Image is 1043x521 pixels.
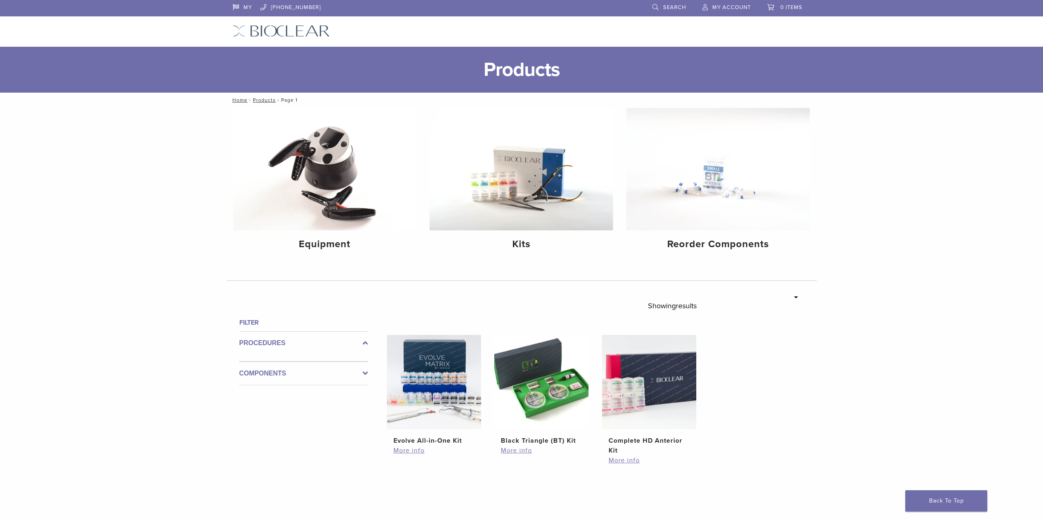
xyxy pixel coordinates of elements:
[386,335,482,446] a: Evolve All-in-One KitEvolve All-in-One Kit
[239,369,368,378] label: Components
[233,25,330,37] img: Bioclear
[494,335,589,429] img: Black Triangle (BT) Kit
[393,436,475,446] h2: Evolve All-in-One Kit
[239,318,368,328] h4: Filter
[501,446,582,455] a: More info
[276,98,281,102] span: /
[905,490,987,512] a: Back To Top
[602,335,697,455] a: Complete HD Anterior KitComplete HD Anterior Kit
[602,335,696,429] img: Complete HD Anterior Kit
[429,108,613,257] a: Kits
[230,97,248,103] a: Home
[240,237,410,252] h4: Equipment
[227,93,817,107] nav: Page 1
[436,237,607,252] h4: Kits
[609,455,690,465] a: More info
[626,108,810,230] img: Reorder Components
[648,297,697,314] p: Showing results
[233,108,417,230] img: Equipment
[494,335,589,446] a: Black Triangle (BT) KitBlack Triangle (BT) Kit
[429,108,613,230] img: Kits
[633,237,803,252] h4: Reorder Components
[248,98,253,102] span: /
[780,4,802,11] span: 0 items
[393,446,475,455] a: More info
[626,108,810,257] a: Reorder Components
[233,108,417,257] a: Equipment
[239,338,368,348] label: Procedures
[663,4,686,11] span: Search
[712,4,751,11] span: My Account
[609,436,690,455] h2: Complete HD Anterior Kit
[501,436,582,446] h2: Black Triangle (BT) Kit
[253,97,276,103] a: Products
[387,335,481,429] img: Evolve All-in-One Kit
